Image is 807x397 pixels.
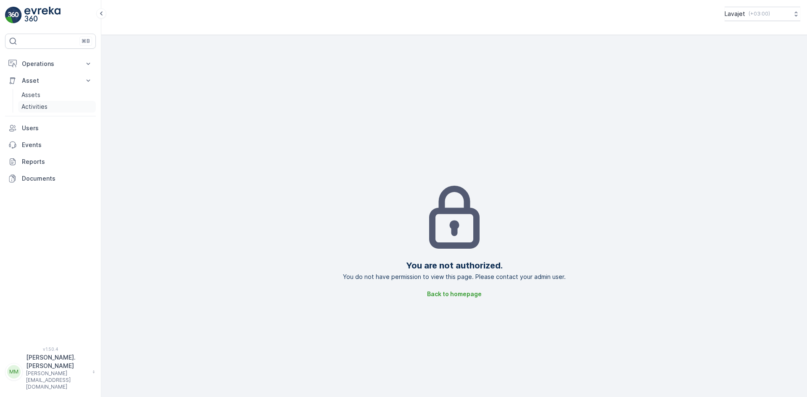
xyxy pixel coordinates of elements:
[7,365,21,379] div: MM
[749,11,770,17] p: ( +03:00 )
[343,273,566,281] p: You do not have permission to view this page. Please contact your admin user.
[24,7,61,24] img: logo_light-DOdMpM7g.png
[21,103,47,111] p: Activities
[5,153,96,170] a: Reports
[22,158,92,166] p: Reports
[82,38,90,45] p: ⌘B
[22,124,92,132] p: Users
[21,91,40,99] p: Assets
[5,7,22,24] img: logo
[22,60,79,68] p: Operations
[22,174,92,183] p: Documents
[5,353,96,390] button: MM[PERSON_NAME].[PERSON_NAME][PERSON_NAME][EMAIL_ADDRESS][DOMAIN_NAME]
[406,259,503,272] h2: You are not authorized.
[5,170,96,187] a: Documents
[427,290,482,298] p: Back to homepage
[725,7,800,21] button: Lavajet(+03:00)
[725,10,745,18] p: Lavajet
[26,370,88,390] p: [PERSON_NAME][EMAIL_ADDRESS][DOMAIN_NAME]
[5,72,96,89] button: Asset
[26,353,88,370] p: [PERSON_NAME].[PERSON_NAME]
[5,55,96,72] button: Operations
[18,89,96,101] a: Assets
[5,347,96,352] span: v 1.50.4
[18,101,96,113] a: Activities
[22,76,79,85] p: Asset
[422,287,487,301] button: Back to homepage
[22,141,92,149] p: Events
[5,137,96,153] a: Events
[5,120,96,137] a: Users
